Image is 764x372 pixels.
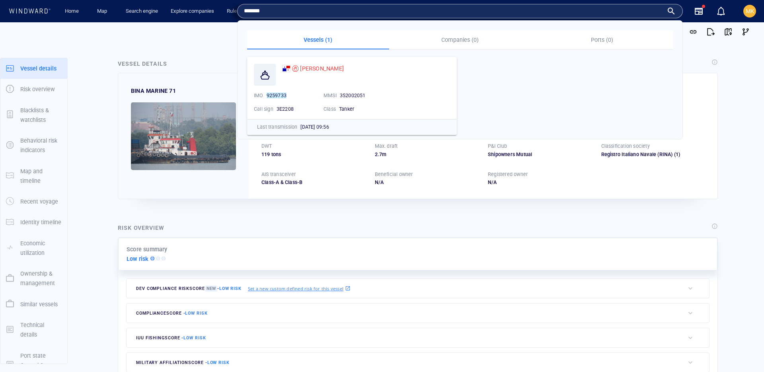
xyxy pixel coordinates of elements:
p: Companies (0) [394,35,526,45]
p: Vessels (1) [252,35,384,45]
span: YI TONG [300,64,344,73]
p: Registered owner [488,171,528,178]
span: 7 [379,151,382,157]
span: Low risk [207,360,230,365]
div: Notification center [716,6,726,16]
button: 7 days[DATE]-[DATE] [111,201,184,215]
a: Map [94,4,113,18]
a: Blacklists & watchlists [0,111,67,118]
span: N/A [375,179,384,185]
span: Dev Compliance risk score - [136,286,242,292]
a: Vessel details [0,64,67,72]
div: Toggle vessel historical path [554,29,566,41]
div: Vessel details [118,59,167,69]
button: Visual Link Analysis [737,23,754,41]
a: Map and timeline [0,172,67,179]
span: 2 [375,151,378,157]
p: Class [324,106,336,113]
p: Behavioral risk indicators [20,136,62,155]
p: Ownership & management [20,269,62,288]
p: Identity timeline [20,217,61,227]
a: Ownership & management [0,274,67,282]
button: Create an AOI. [566,29,579,41]
div: Shipowners Mutual [488,151,592,158]
span: 352002051 [340,92,366,98]
span: military affiliation score - [136,360,230,365]
button: Recent voyage [0,191,67,212]
a: Risk overview [0,85,67,93]
div: [DATE] - [DATE] [134,202,168,214]
button: Explore companies [168,4,217,18]
div: Risk overview [118,223,164,233]
div: Registro Italiano Navale (RINA) [601,151,705,158]
p: Map and timeline [20,166,62,186]
a: Recent voyage [0,198,67,205]
button: Identity timeline [0,212,67,233]
button: MK [742,3,758,19]
span: Class-A [261,179,279,185]
a: Port state Control & Casualties [0,361,67,368]
button: Behavioral risk indicators [0,130,67,161]
div: Sanctioned [292,65,298,72]
span: Low risk [219,286,242,291]
span: m [382,151,386,157]
a: Rule engine [224,4,256,18]
p: Max. draft [375,143,398,150]
span: New [205,286,217,292]
span: Class-B [279,179,302,185]
p: Set a new custom defined risk for this vessel [248,285,343,292]
div: BINA MARINE 71 [131,86,176,96]
p: Score summary [127,245,168,254]
p: Economic utilization [20,239,62,258]
button: Blacklists & watchlists [0,100,67,131]
p: Vessel details [20,64,57,73]
div: Compliance Activities [88,8,94,20]
a: Technical details [0,325,67,333]
button: Vessel details [0,58,67,79]
p: Call sign [254,106,273,113]
div: tooltips.createAOI [566,29,579,41]
div: 119 tons [261,151,365,158]
p: P&I Club [488,143,507,150]
span: N/A [488,179,497,185]
div: Tanker [339,106,387,113]
span: 7 days [117,205,132,211]
a: Home [62,4,82,18]
button: Technical details [0,315,67,345]
span: compliance score - [136,311,208,316]
p: MMSI [324,92,337,99]
p: Low risk [127,254,149,264]
p: Classification society [601,143,650,150]
p: DWT [261,143,272,150]
a: Economic utilization [0,244,67,251]
button: Economic utilization [0,233,67,264]
button: Home [59,4,84,18]
a: [PERSON_NAME] [282,64,344,73]
div: Focus on vessel path [542,29,554,41]
a: Mapbox logo [109,235,144,245]
img: 59066f086f525674cf44508f_0 [131,102,236,170]
iframe: Chat [730,336,758,366]
span: MK [746,8,754,14]
button: Export report [702,23,719,41]
a: Behavioral risk indicators [0,141,67,149]
a: Search engine [123,4,161,18]
p: Last transmission [257,123,297,131]
p: Technical details [20,320,62,340]
span: Low risk [183,335,206,341]
span: IUU Fishing score - [136,335,206,341]
a: Identity timeline [0,218,67,226]
span: & [281,179,284,185]
p: Blacklists & watchlists [20,106,62,125]
button: Map [91,4,116,18]
p: Risk overview [20,84,55,94]
span: 3E2208 [277,106,294,112]
button: Map and timeline [0,161,67,192]
button: Export vessel information [522,29,542,41]
button: View on map [719,23,737,41]
p: Beneficial owner [375,171,413,178]
span: [DATE] 09:56 [300,124,329,130]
